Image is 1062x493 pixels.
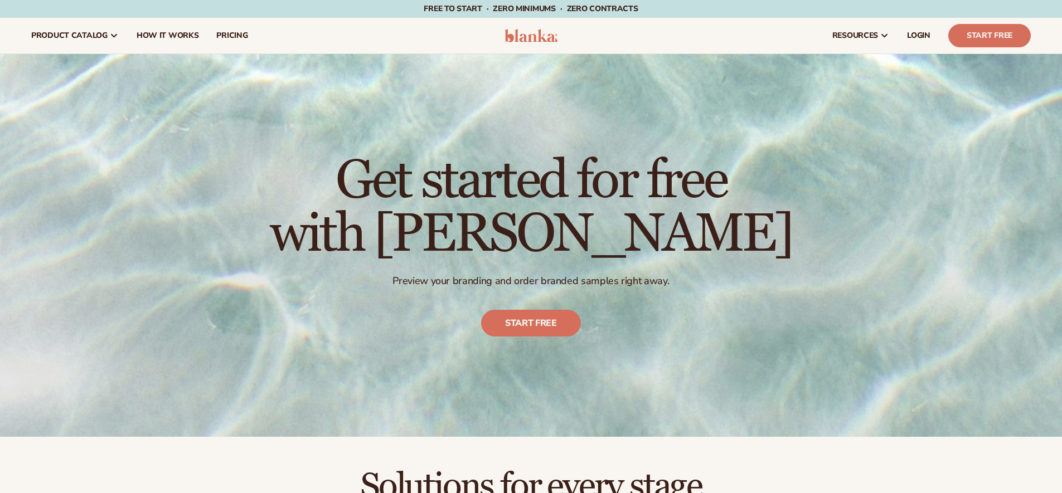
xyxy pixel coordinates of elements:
a: pricing [207,18,256,53]
a: product catalog [22,18,128,53]
span: LOGIN [907,31,930,40]
span: How It Works [137,31,199,40]
span: Free to start · ZERO minimums · ZERO contracts [424,3,638,14]
a: Start Free [948,24,1031,47]
span: pricing [216,31,248,40]
a: How It Works [128,18,208,53]
p: Preview your branding and order branded samples right away. [270,275,792,287]
span: resources [832,31,878,40]
a: resources [823,18,898,53]
span: product catalog [31,31,108,40]
h1: Get started for free with [PERSON_NAME] [270,154,792,261]
a: Start free [481,310,581,336]
a: LOGIN [898,18,939,53]
img: logo [505,29,557,42]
